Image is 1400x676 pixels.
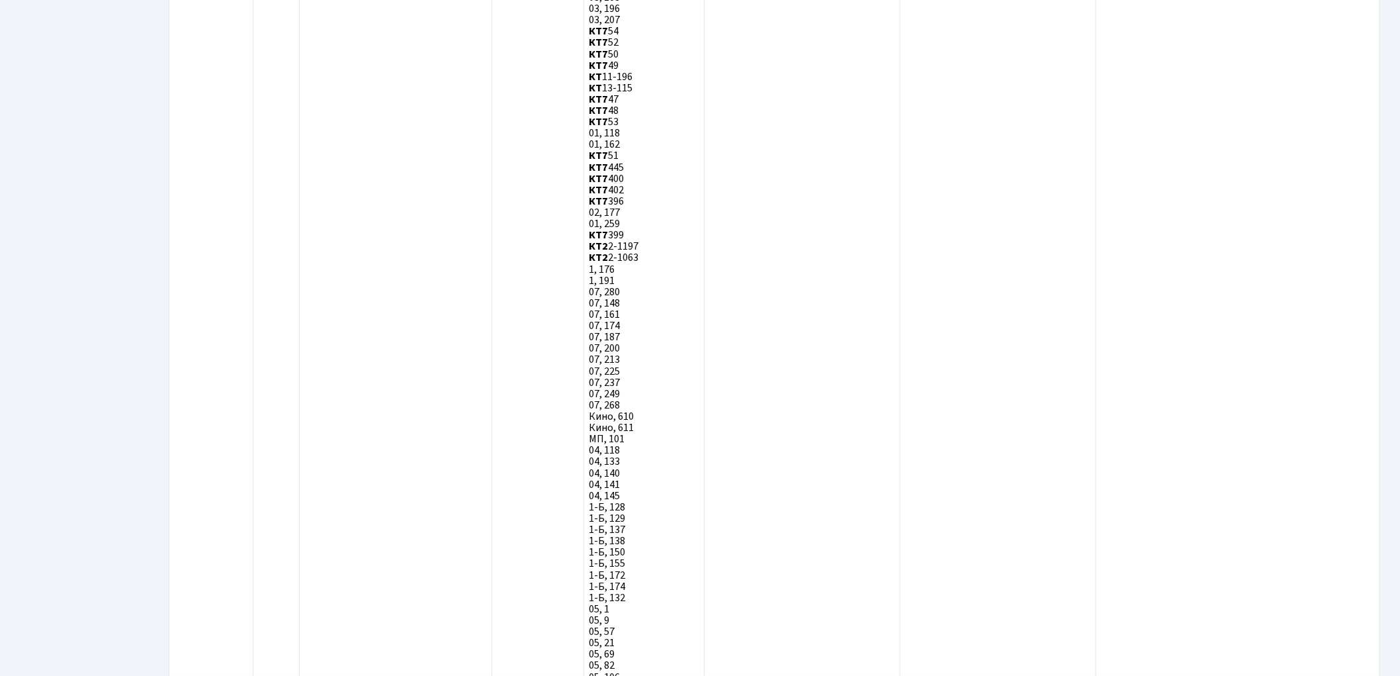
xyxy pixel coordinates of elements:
[590,194,609,209] b: КТ7
[590,239,609,254] b: КТ2
[590,228,609,242] b: КТ7
[590,92,609,107] b: КТ7
[590,251,609,266] b: КТ2
[590,24,609,38] b: КТ7
[590,103,609,118] b: КТ7
[590,115,609,129] b: КТ7
[590,81,603,95] b: КТ
[590,70,603,84] b: КТ
[590,171,609,186] b: КТ7
[590,149,609,164] b: КТ7
[590,183,609,197] b: КТ7
[590,160,609,175] b: КТ7
[590,47,609,62] b: КТ7
[590,36,609,50] b: КТ7
[590,58,609,73] b: КТ7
